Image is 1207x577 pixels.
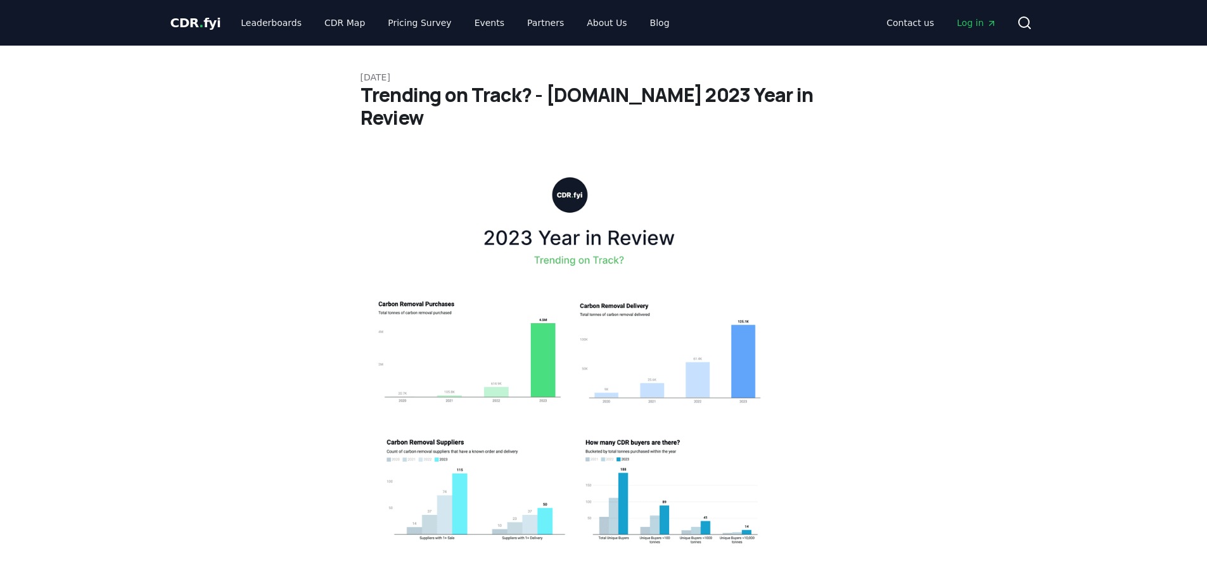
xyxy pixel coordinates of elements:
[170,14,221,32] a: CDR.fyi
[361,160,780,557] img: blog post image
[517,11,574,34] a: Partners
[361,84,847,129] h1: Trending on Track? - [DOMAIN_NAME] 2023 Year in Review
[640,11,680,34] a: Blog
[876,11,944,34] a: Contact us
[314,11,375,34] a: CDR Map
[577,11,637,34] a: About Us
[464,11,514,34] a: Events
[876,11,1006,34] nav: Main
[361,71,847,84] p: [DATE]
[947,11,1006,34] a: Log in
[199,15,203,30] span: .
[378,11,461,34] a: Pricing Survey
[957,16,996,29] span: Log in
[170,15,221,30] span: CDR fyi
[231,11,679,34] nav: Main
[231,11,312,34] a: Leaderboards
